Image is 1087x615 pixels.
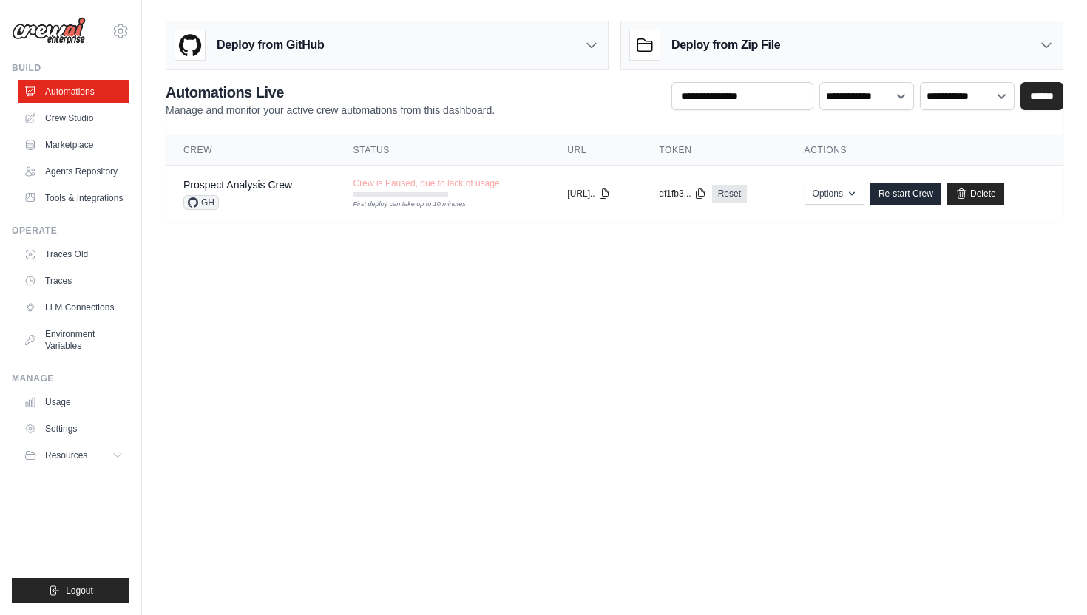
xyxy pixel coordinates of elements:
button: Logout [12,578,129,603]
th: Status [336,135,550,166]
img: GitHub Logo [175,30,205,60]
span: Resources [45,449,87,461]
a: Re-start Crew [870,183,941,205]
a: Traces [18,269,129,293]
button: Resources [18,444,129,467]
div: First deploy can take up to 10 minutes [353,200,448,210]
button: Options [805,183,864,205]
span: GH [183,195,219,210]
a: Automations [18,80,129,103]
a: Usage [18,390,129,414]
div: Manage [12,373,129,384]
button: df1fb3... [659,188,705,200]
a: Marketplace [18,133,129,157]
th: URL [549,135,641,166]
a: LLM Connections [18,296,129,319]
a: Reset [712,185,747,203]
th: Token [641,135,786,166]
a: Settings [18,417,129,441]
h3: Deploy from GitHub [217,36,324,54]
h2: Automations Live [166,82,495,103]
h3: Deploy from Zip File [671,36,780,54]
th: Actions [787,135,1063,166]
a: Tools & Integrations [18,186,129,210]
span: Logout [66,585,93,597]
a: Crew Studio [18,106,129,130]
th: Crew [166,135,336,166]
img: Logo [12,17,86,45]
a: Agents Repository [18,160,129,183]
div: Build [12,62,129,74]
a: Traces Old [18,242,129,266]
p: Manage and monitor your active crew automations from this dashboard. [166,103,495,118]
a: Delete [947,183,1004,205]
div: Operate [12,225,129,237]
a: Environment Variables [18,322,129,358]
span: Crew is Paused, due to lack of usage [353,177,500,189]
a: Prospect Analysis Crew [183,179,292,191]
